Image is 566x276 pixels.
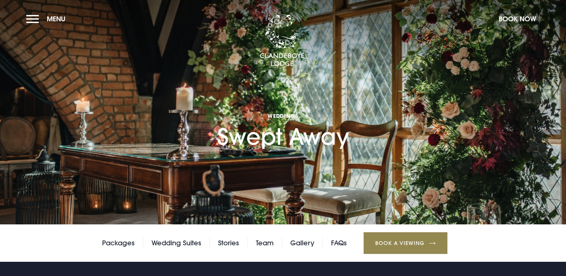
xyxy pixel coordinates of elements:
button: Menu [26,11,69,27]
a: Book a Viewing [364,232,447,254]
span: Menu [47,15,65,23]
a: FAQs [331,237,347,249]
button: Book Now [495,11,540,27]
span: Weddings [217,112,349,119]
a: Packages [102,237,135,249]
a: Stories [218,237,239,249]
a: Wedding Suites [152,237,201,249]
img: Clandeboye Lodge [260,15,305,67]
a: Gallery [290,237,314,249]
h1: Swept Away [217,78,349,150]
a: Team [256,237,273,249]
